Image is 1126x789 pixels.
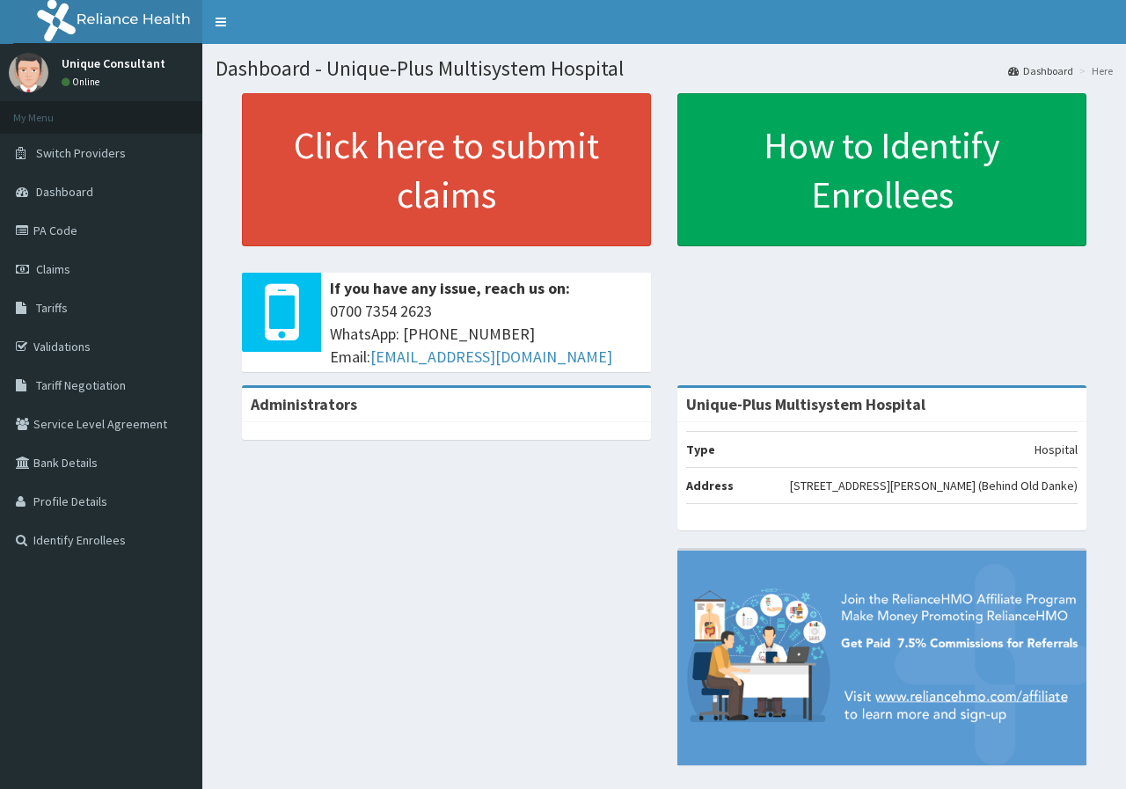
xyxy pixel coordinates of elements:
strong: Unique-Plus Multisystem Hospital [686,394,925,414]
img: provider-team-banner.png [677,551,1086,764]
span: Switch Providers [36,145,126,161]
b: If you have any issue, reach us on: [330,278,570,298]
b: Type [686,442,715,457]
span: 0700 7354 2623 WhatsApp: [PHONE_NUMBER] Email: [330,300,642,368]
p: [STREET_ADDRESS][PERSON_NAME] (Behind Old Danke) [790,477,1078,494]
p: Unique Consultant [62,57,165,69]
h1: Dashboard - Unique-Plus Multisystem Hospital [216,57,1113,80]
a: Click here to submit claims [242,93,651,246]
span: Tariff Negotiation [36,377,126,393]
span: Claims [36,261,70,277]
b: Administrators [251,394,357,414]
span: Dashboard [36,184,93,200]
a: Online [62,76,104,88]
li: Here [1075,63,1113,78]
a: Dashboard [1008,63,1073,78]
img: User Image [9,53,48,92]
a: How to Identify Enrollees [677,93,1086,246]
span: Tariffs [36,300,68,316]
p: Hospital [1035,441,1078,458]
a: [EMAIL_ADDRESS][DOMAIN_NAME] [370,347,612,367]
b: Address [686,478,734,493]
